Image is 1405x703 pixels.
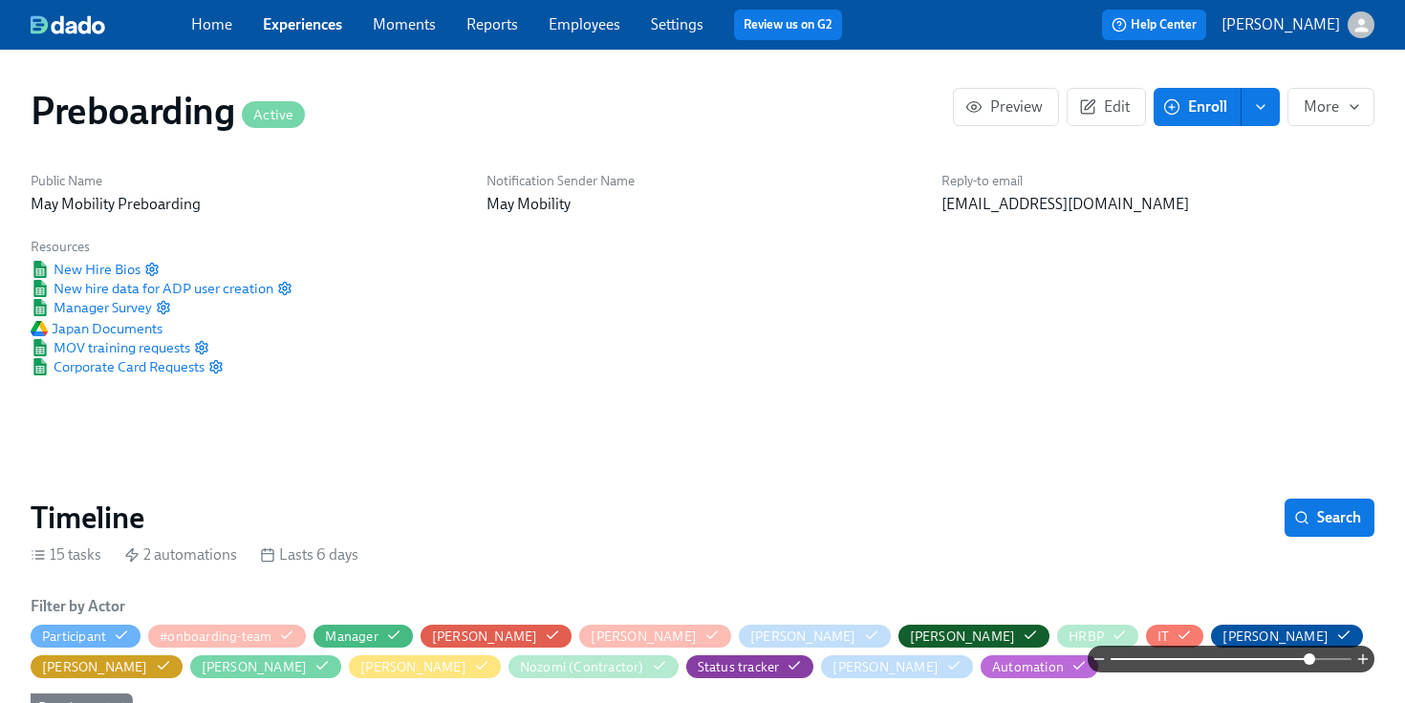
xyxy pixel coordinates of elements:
div: 15 tasks [31,544,101,565]
a: Google DriveJapan Documents [31,319,162,338]
div: Hide Manager [325,628,378,646]
span: Edit [1083,97,1130,117]
button: Preview [953,88,1059,126]
button: Edit [1067,88,1146,126]
span: New Hire Bios [31,260,140,279]
div: Lasts 6 days [260,544,358,565]
button: [PERSON_NAME] [421,625,573,648]
div: Hide Derek Baker [910,628,1016,646]
a: Review us on G2 [744,15,832,34]
a: Moments [373,15,436,33]
span: More [1304,97,1358,117]
button: [PERSON_NAME] [1211,625,1363,648]
button: Participant [31,625,140,648]
span: New hire data for ADP user creation [31,279,273,298]
div: Hide Amanda Krause [432,628,538,646]
h1: Preboarding [31,88,305,134]
h6: Filter by Actor [31,596,125,617]
div: Hide #onboarding-team [160,628,271,646]
a: Google SheetManager Survey [31,298,152,317]
button: #onboarding-team [148,625,306,648]
span: Japan Documents [31,319,162,338]
div: Hide Participant [42,628,106,646]
h6: Public Name [31,172,464,190]
span: Active [242,108,305,122]
a: dado [31,15,191,34]
div: Hide IT [1157,628,1169,646]
button: Search [1285,499,1374,537]
a: Reports [466,15,518,33]
img: Google Sheet [31,299,50,316]
span: Corporate Card Requests [31,357,205,376]
button: [PERSON_NAME] [579,625,731,648]
a: Settings [651,15,703,33]
button: Review us on G2 [734,10,842,40]
a: Google SheetNew Hire Bios [31,260,140,279]
a: Google SheetCorporate Card Requests [31,357,205,376]
span: MOV training requests [31,338,190,357]
p: May Mobility Preboarding [31,194,464,215]
button: [PERSON_NAME] [739,625,891,648]
span: Search [1298,508,1361,527]
img: dado [31,15,105,34]
button: [PERSON_NAME] [1221,11,1374,38]
a: Employees [549,15,620,33]
p: [PERSON_NAME] [1221,14,1340,35]
p: [EMAIL_ADDRESS][DOMAIN_NAME] [941,194,1374,215]
span: Enroll [1167,97,1227,117]
img: Google Sheet [31,280,50,297]
p: May Mobility [486,194,919,215]
img: Google Sheet [31,261,50,278]
button: Help Center [1102,10,1206,40]
img: Google Sheet [31,358,50,375]
button: IT [1146,625,1203,648]
div: Hide Ana [591,628,697,646]
span: Manager Survey [31,298,152,317]
a: Home [191,15,232,33]
h6: Notification Sender Name [486,172,919,190]
a: Google SheetMOV training requests [31,338,190,357]
button: Enroll [1154,88,1242,126]
div: Hide David Murphy [750,628,856,646]
button: [PERSON_NAME] [898,625,1050,648]
div: 2 automations [124,544,237,565]
img: Google Drive [31,321,48,336]
h6: Resources [31,238,292,256]
span: Help Center [1112,15,1197,34]
img: Google Sheet [31,339,50,356]
div: Hide Josh [1222,628,1329,646]
button: HRBP [1057,625,1138,648]
button: Manager [313,625,412,648]
a: Google SheetNew hire data for ADP user creation [31,279,273,298]
h6: Reply-to email [941,172,1374,190]
a: Experiences [263,15,342,33]
button: More [1287,88,1374,126]
button: enroll [1242,88,1280,126]
div: Hide HRBP [1069,628,1104,646]
span: Preview [969,97,1043,117]
h2: Timeline [31,499,144,537]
